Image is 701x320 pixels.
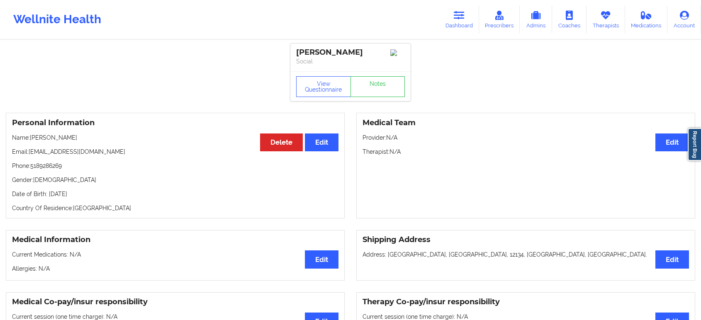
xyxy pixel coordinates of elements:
a: Notes [350,76,405,97]
a: Therapists [587,6,625,33]
a: Coaches [552,6,587,33]
p: Therapist: N/A [363,148,689,156]
p: Phone: 5189286269 [12,162,338,170]
h3: Medical Team [363,118,689,128]
p: Gender: [DEMOGRAPHIC_DATA] [12,176,338,184]
h3: Medical Information [12,235,338,245]
p: Email: [EMAIL_ADDRESS][DOMAIN_NAME] [12,148,338,156]
a: Account [667,6,701,33]
h3: Personal Information [12,118,338,128]
button: Edit [655,133,689,151]
p: Date of Birth: [DATE] [12,190,338,198]
img: Image%2Fplaceholer-image.png [390,49,405,56]
a: Admins [520,6,552,33]
h3: Therapy Co-pay/insur responsibility [363,297,689,307]
div: [PERSON_NAME] [296,48,405,57]
a: Report Bug [688,128,701,161]
p: Provider: N/A [363,133,689,142]
button: View Questionnaire [296,76,351,97]
p: Address: [GEOGRAPHIC_DATA], [GEOGRAPHIC_DATA], 12134, [GEOGRAPHIC_DATA], [GEOGRAPHIC_DATA]. [363,250,689,259]
p: Current Medications: N/A [12,250,338,259]
h3: Medical Co-pay/insur responsibility [12,297,338,307]
button: Edit [305,133,338,151]
button: Delete [260,133,303,151]
h3: Shipping Address [363,235,689,245]
button: Edit [655,250,689,268]
a: Dashboard [439,6,479,33]
button: Edit [305,250,338,268]
a: Medications [625,6,668,33]
p: Country Of Residence: [GEOGRAPHIC_DATA] [12,204,338,212]
p: Name: [PERSON_NAME] [12,133,338,142]
p: Allergies: N/A [12,264,338,273]
p: Social [296,57,405,65]
a: Prescribers [479,6,520,33]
